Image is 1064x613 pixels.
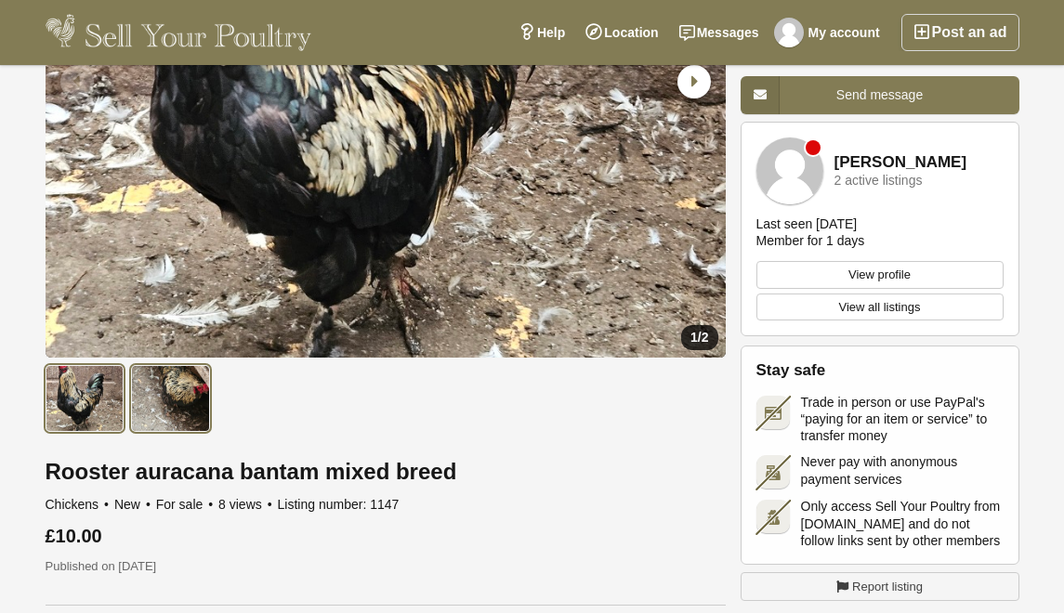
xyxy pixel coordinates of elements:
div: 2 active listings [834,174,923,188]
a: Report listing [741,572,1019,602]
a: Messages [669,14,769,51]
img: ali zaidi [774,18,804,47]
a: Location [575,14,668,51]
h1: Rooster auracana bantam mixed breed [46,460,726,484]
a: [PERSON_NAME] [834,154,967,172]
img: Peter [756,137,823,204]
div: Last seen [DATE] [756,215,858,232]
a: Send message [741,76,1019,114]
a: Post an ad [901,14,1019,51]
img: Rooster auracana bantam mixed breed - 2 [131,365,210,432]
span: 1 [690,330,698,345]
span: Chickens [46,497,112,512]
h2: Stay safe [756,361,1004,380]
img: Rooster auracana bantam mixed breed - 1 [46,365,125,432]
div: Previous slide [55,58,103,106]
span: For sale [156,497,215,512]
div: Member for 1 days [756,232,865,249]
a: Help [508,14,575,51]
span: 8 views [218,497,274,512]
a: My account [769,14,890,51]
span: Never pay with anonymous payment services [801,453,1004,487]
div: Member is offline [806,140,821,155]
span: New [114,497,152,512]
span: Trade in person or use PayPal's “paying for an item or service” to transfer money [801,394,1004,445]
span: 2 [702,330,709,345]
div: Next slide [668,58,716,106]
span: Report listing [852,578,923,596]
a: View profile [756,261,1004,289]
span: Only access Sell Your Poultry from [DOMAIN_NAME] and do not follow links sent by other members [801,498,1004,549]
div: / [681,325,717,350]
div: £10.00 [46,526,726,546]
span: Listing number: 1147 [278,497,400,512]
img: Sell Your Poultry [46,14,312,51]
a: View all listings [756,293,1004,321]
p: Published on [DATE] [46,557,726,576]
span: Send message [836,87,923,102]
